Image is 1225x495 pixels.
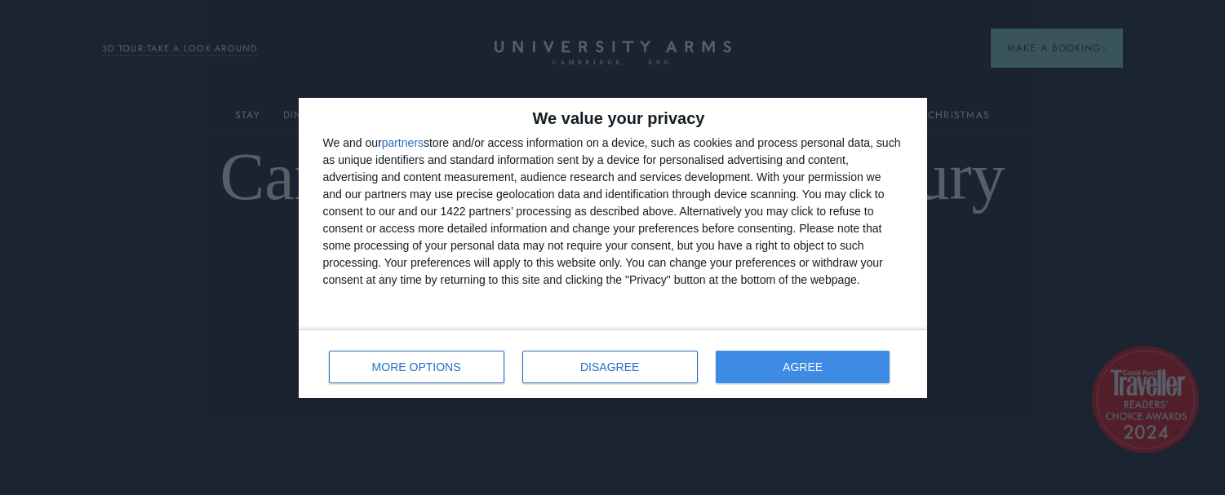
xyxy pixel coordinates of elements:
[299,98,927,398] div: qc-cmp2-ui
[522,351,698,383] button: DISAGREE
[716,351,890,383] button: AGREE
[323,135,903,289] div: We and our store and/or access information on a device, such as cookies and process personal data...
[382,137,424,148] button: partners
[580,361,639,373] span: DISAGREE
[323,110,903,126] h2: We value your privacy
[329,351,504,383] button: MORE OPTIONS
[783,361,823,373] span: AGREE
[372,361,461,373] span: MORE OPTIONS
